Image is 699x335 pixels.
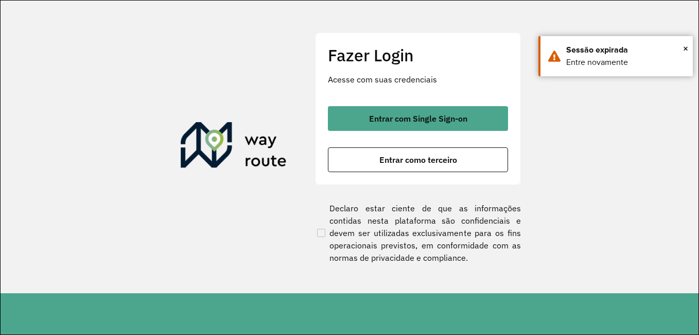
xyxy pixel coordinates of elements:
[379,156,457,164] span: Entrar como terceiro
[566,44,685,56] div: Sessão expirada
[683,41,688,56] span: ×
[328,147,508,172] button: button
[566,56,685,69] div: Entre novamente
[315,202,521,264] label: Declaro estar ciente de que as informações contidas nesta plataforma são confidenciais e devem se...
[683,41,688,56] button: Close
[181,122,287,172] img: Roteirizador AmbevTech
[369,114,467,123] span: Entrar com Single Sign-on
[328,73,508,86] p: Acesse com suas credenciais
[328,45,508,65] h2: Fazer Login
[328,106,508,131] button: button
